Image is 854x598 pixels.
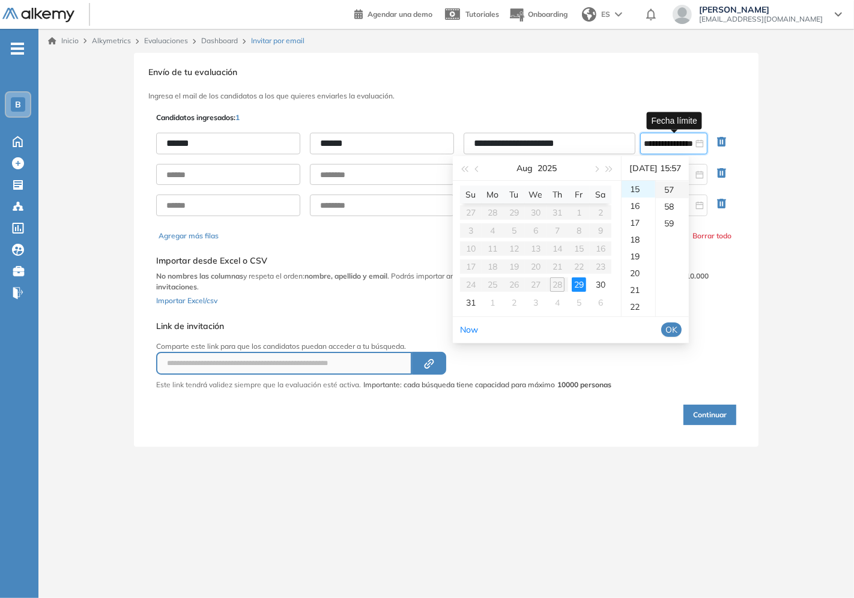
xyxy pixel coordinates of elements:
h5: Importar desde Excel o CSV [156,256,736,266]
td: 2025-09-02 [503,294,525,312]
img: Logo [2,8,74,23]
th: Fr [568,186,590,204]
button: Continuar [683,405,736,425]
strong: 10000 personas [557,380,611,389]
div: 4 [550,295,565,310]
span: 1 [235,113,240,122]
th: Su [460,186,482,204]
a: Now [460,324,478,335]
a: Agendar una demo [354,6,432,20]
td: 2025-09-01 [482,294,503,312]
h3: Ingresa el mail de los candidatos a los que quieres enviarles la evaluación. [148,92,744,100]
div: [DATE] 15:57 [626,156,684,180]
div: 29 [572,277,586,292]
th: Th [547,186,568,204]
div: 19 [622,248,655,265]
span: Tutoriales [465,10,499,19]
b: No nombres las columnas [156,271,243,280]
div: 20 [622,265,655,282]
span: B [15,100,21,109]
td: 2025-09-06 [590,294,611,312]
span: Alkymetrics [92,36,131,45]
div: 57 [656,181,689,198]
p: Comparte este link para que los candidatos puedan acceder a tu búsqueda. [156,341,611,352]
td: 2025-08-31 [460,294,482,312]
span: ES [601,9,610,20]
div: Fecha límite [647,112,702,129]
button: Agregar más filas [159,231,219,241]
td: 2025-08-29 [568,276,590,294]
p: Este link tendrá validez siempre que la evaluación esté activa. [156,379,361,390]
span: [EMAIL_ADDRESS][DOMAIN_NAME] [699,14,823,24]
img: world [582,7,596,22]
a: Inicio [48,35,79,46]
div: 17 [622,214,655,231]
td: 2025-08-30 [590,276,611,294]
p: Candidatos ingresados: [156,112,240,123]
th: We [525,186,547,204]
i: - [11,47,24,50]
div: 5 [572,295,586,310]
div: 59 [656,215,689,232]
span: Onboarding [528,10,568,19]
div: 30 [593,277,608,292]
td: 2025-09-03 [525,294,547,312]
span: Agendar una demo [368,10,432,19]
th: Mo [482,186,503,204]
th: Tu [503,186,525,204]
span: Invitar por email [251,35,304,46]
div: 3 [528,295,543,310]
div: 2 [507,295,521,310]
span: Importar Excel/csv [156,296,217,305]
th: Sa [590,186,611,204]
div: 58 [656,198,689,215]
a: Dashboard [201,36,238,45]
button: Borrar todo [692,231,731,241]
b: nombre, apellido y email [304,271,387,280]
button: Aug [517,156,533,180]
td: 2025-09-05 [568,294,590,312]
button: Onboarding [509,2,568,28]
div: 6 [593,295,608,310]
h3: Envío de tu evaluación [148,67,744,77]
div: 1 [485,295,500,310]
span: [PERSON_NAME] [699,5,823,14]
div: 18 [622,231,655,248]
b: límite de 10.000 invitaciones [156,271,709,291]
button: 2025 [538,156,557,180]
span: Importante: cada búsqueda tiene capacidad para máximo [363,379,611,390]
a: Evaluaciones [144,36,188,45]
div: 16 [622,198,655,214]
div: 23 [622,315,655,332]
div: 15 [622,181,655,198]
div: 21 [622,282,655,298]
img: arrow [615,12,622,17]
h5: Link de invitación [156,321,611,331]
span: OK [665,323,677,336]
div: 22 [622,298,655,315]
p: y respeta el orden: . Podrás importar archivos de . Cada evaluación tiene un . [156,271,736,292]
td: 2025-09-04 [547,294,568,312]
div: 31 [464,295,478,310]
button: Importar Excel/csv [156,292,217,307]
button: OK [661,322,682,337]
